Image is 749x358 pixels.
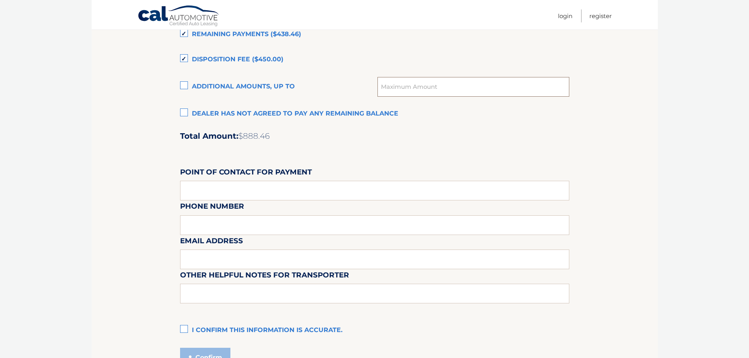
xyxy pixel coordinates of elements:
[180,235,243,250] label: Email Address
[180,106,569,122] label: Dealer has not agreed to pay any remaining balance
[377,77,569,97] input: Maximum Amount
[558,9,572,22] a: Login
[180,269,349,284] label: Other helpful notes for transporter
[180,52,569,68] label: Disposition Fee ($450.00)
[138,5,220,28] a: Cal Automotive
[238,131,270,141] span: $888.46
[180,323,569,338] label: I confirm this information is accurate.
[180,131,569,141] h2: Total Amount:
[180,166,312,181] label: Point of Contact for Payment
[180,79,378,95] label: Additional amounts, up to
[180,27,569,42] label: Remaining Payments ($438.46)
[589,9,612,22] a: Register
